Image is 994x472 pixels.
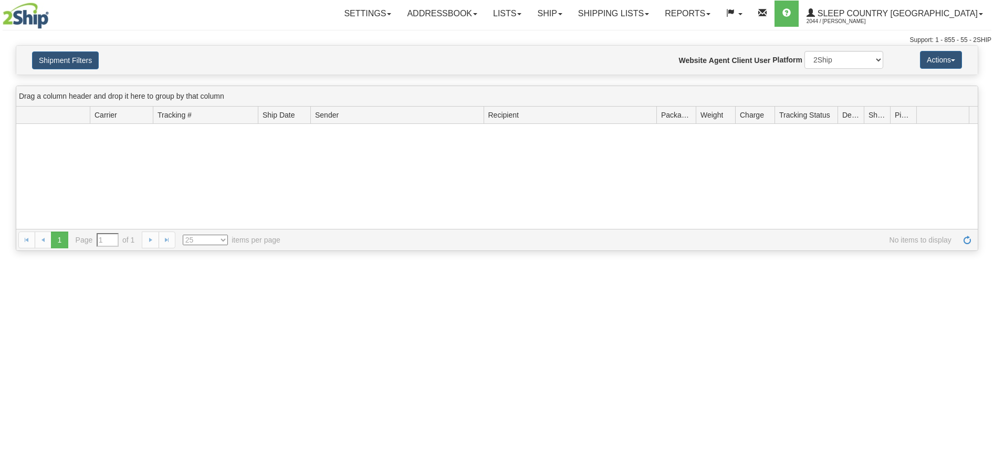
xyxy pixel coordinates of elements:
[661,110,692,120] span: Packages
[3,3,49,29] img: logo2044.jpg
[263,110,295,120] span: Ship Date
[529,1,570,27] a: Ship
[842,110,860,120] span: Delivery Status
[336,1,399,27] a: Settings
[95,110,117,120] span: Carrier
[731,55,752,66] label: Client
[807,16,885,27] span: 2044 / [PERSON_NAME]
[32,51,99,69] button: Shipment Filters
[679,55,707,66] label: Website
[488,110,519,120] span: Recipient
[869,110,886,120] span: Shipment Issues
[895,110,912,120] span: Pickup Status
[959,232,976,248] a: Refresh
[485,1,529,27] a: Lists
[657,1,718,27] a: Reports
[158,110,192,120] span: Tracking #
[799,1,991,27] a: Sleep Country [GEOGRAPHIC_DATA] 2044 / [PERSON_NAME]
[754,55,770,66] label: User
[3,36,991,45] div: Support: 1 - 855 - 55 - 2SHIP
[183,235,280,245] span: items per page
[709,55,730,66] label: Agent
[399,1,485,27] a: Addressbook
[16,86,978,107] div: grid grouping header
[779,110,830,120] span: Tracking Status
[295,235,951,245] span: No items to display
[51,232,68,248] span: 1
[570,1,657,27] a: Shipping lists
[920,51,962,69] button: Actions
[740,110,764,120] span: Charge
[772,55,802,65] label: Platform
[700,110,723,120] span: Weight
[815,9,978,18] span: Sleep Country [GEOGRAPHIC_DATA]
[315,110,339,120] span: Sender
[76,233,135,247] span: Page of 1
